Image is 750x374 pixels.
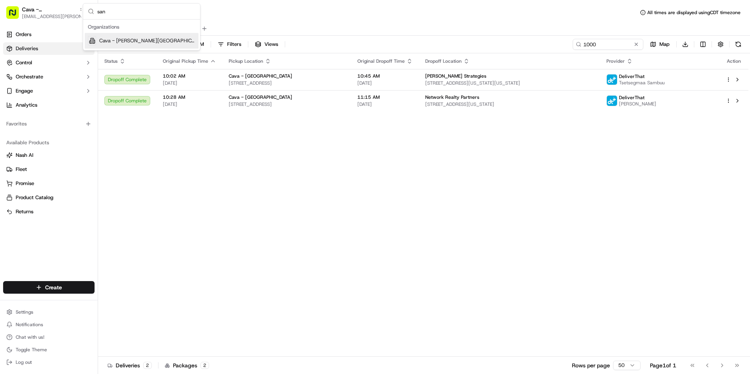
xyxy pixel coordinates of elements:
span: Promise [16,180,34,187]
span: [STREET_ADDRESS] [229,101,345,107]
button: Refresh [733,39,744,50]
span: [STREET_ADDRESS] [229,80,345,86]
button: Nash AI [3,149,95,162]
div: We're available if you need us! [35,83,108,89]
div: Available Products [3,136,95,149]
div: Organizations [85,21,198,33]
button: Chat with us! [3,332,95,343]
button: Create [3,281,95,294]
span: Pickup Location [229,58,263,64]
button: Log out [3,357,95,368]
span: Create [45,283,62,291]
button: Promise [3,177,95,190]
span: [PERSON_NAME] Strategies [425,73,486,79]
div: 2 [200,362,209,369]
button: Returns [3,205,95,218]
a: Orders [3,28,95,41]
img: 1736555255976-a54dd68f-1ca7-489b-9aae-adbdc363a1c4 [8,75,22,89]
img: Dianne Alexi Soriano [8,135,20,148]
span: Engage [16,87,33,94]
div: Action [726,58,742,64]
img: 5e9a9d7314ff4150bce227a61376b483.jpg [16,75,31,89]
span: Views [264,41,278,48]
button: Filters [214,39,245,50]
span: Dropoff Location [425,58,462,64]
img: Nash [8,8,24,24]
span: Analytics [16,102,37,109]
div: Favorites [3,118,95,130]
span: • [65,122,68,128]
div: 💻 [66,176,73,182]
button: Cava - [GEOGRAPHIC_DATA][EMAIL_ADDRESS][PERSON_NAME][DOMAIN_NAME] [3,3,81,22]
span: [DATE] [110,143,126,149]
span: Orders [16,31,31,38]
div: Packages [165,361,209,369]
div: Past conversations [8,102,53,108]
input: Search... [97,4,195,19]
img: 1736555255976-a54dd68f-1ca7-489b-9aae-adbdc363a1c4 [16,143,22,149]
a: Promise [6,180,91,187]
p: Welcome 👋 [8,31,143,44]
span: 10:02 AM [163,73,216,79]
button: Views [251,39,282,50]
button: Product Catalog [3,191,95,204]
span: Pylon [78,194,95,200]
span: [PERSON_NAME] [619,101,656,107]
span: [DATE] [163,80,216,86]
div: Page 1 of 1 [650,361,676,369]
span: Control [16,59,32,66]
div: Deliveries [107,361,152,369]
button: Toggle Theme [3,344,95,355]
span: 11:15 AM [357,94,413,100]
span: Filters [227,41,241,48]
span: Status [104,58,118,64]
button: Start new chat [133,77,143,87]
span: Returns [16,208,33,215]
span: DeliverThat [619,73,644,80]
button: Engage [3,85,95,97]
button: Settings [3,307,95,318]
img: 1736555255976-a54dd68f-1ca7-489b-9aae-adbdc363a1c4 [16,122,22,128]
span: Notifications [16,321,43,328]
span: Settings [16,309,33,315]
span: DeliverThat [619,94,644,101]
span: Knowledge Base [16,175,60,183]
span: Original Dropoff Time [357,58,405,64]
button: Cava - [GEOGRAPHIC_DATA] [22,5,76,13]
span: 10:45 AM [357,73,413,79]
a: Analytics [3,99,95,111]
span: [PERSON_NAME] [24,122,64,128]
span: • [106,143,108,149]
span: API Documentation [74,175,126,183]
button: Notifications [3,319,95,330]
img: profile_deliverthat_partner.png [607,74,617,85]
div: 📗 [8,176,14,182]
button: Orchestrate [3,71,95,83]
div: Start new chat [35,75,129,83]
img: Liam S. [8,114,20,127]
span: Map [659,41,670,48]
span: [STREET_ADDRESS][US_STATE] [425,101,594,107]
button: See all [122,100,143,110]
span: Orchestrate [16,73,43,80]
span: Toggle Theme [16,347,47,353]
a: Product Catalog [6,194,91,201]
span: Cava - [PERSON_NAME][GEOGRAPHIC_DATA] [99,37,195,44]
button: Control [3,56,95,69]
p: Rows per page [572,361,610,369]
span: [DATE] [163,101,216,107]
span: [DATE] [357,80,413,86]
span: Product Catalog [16,194,53,201]
span: Log out [16,359,32,365]
a: Fleet [6,166,91,173]
span: Network Realty Partners [425,94,479,100]
input: Type to search [573,39,643,50]
span: Provider [606,58,625,64]
button: [EMAIL_ADDRESS][PERSON_NAME][DOMAIN_NAME] [22,13,85,20]
span: Tsetsegmaa Sambuu [619,80,664,86]
span: Cava - [GEOGRAPHIC_DATA] [229,73,292,79]
span: Original Pickup Time [163,58,208,64]
span: 10:28 AM [163,94,216,100]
